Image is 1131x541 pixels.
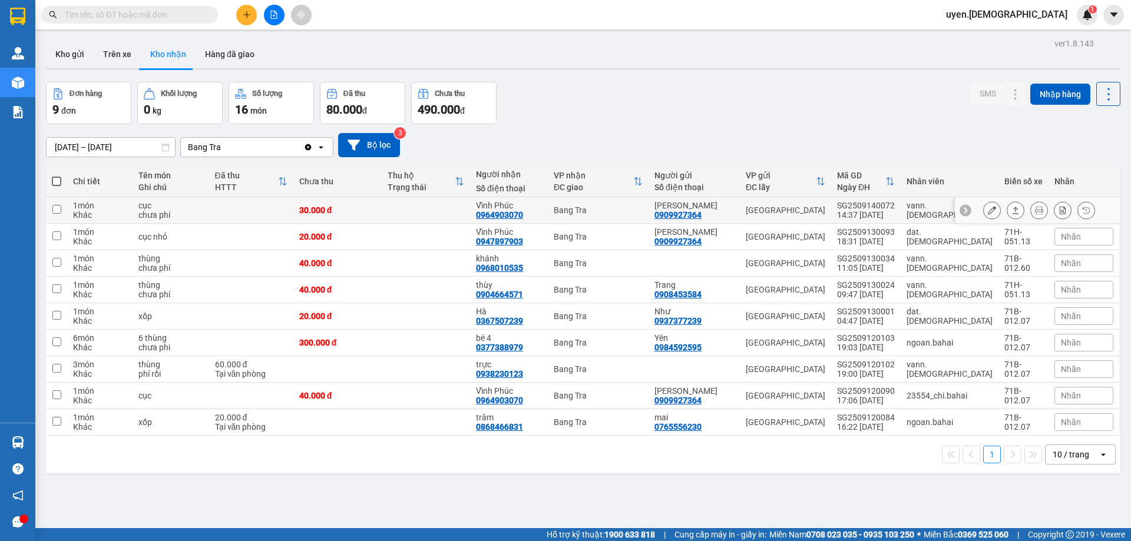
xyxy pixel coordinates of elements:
[291,5,312,25] button: aim
[476,237,523,246] div: 0947897903
[138,343,203,352] div: chưa phi
[654,237,702,246] div: 0909927364
[746,391,825,400] div: [GEOGRAPHIC_DATA]
[73,316,127,326] div: Khác
[73,333,127,343] div: 6 món
[654,413,734,422] div: mai
[299,205,376,215] div: 30.000 đ
[46,82,131,124] button: Đơn hàng9đơn
[907,338,993,347] div: ngoan.bahai
[138,182,203,192] div: Ghi chú
[388,182,455,192] div: Trạng thái
[907,417,993,427] div: ngoan.bahai
[476,333,542,343] div: bé 4
[1004,227,1043,246] div: 71H-051.13
[320,82,405,124] button: Đã thu80.000đ
[138,201,203,210] div: cục
[1054,37,1094,50] div: ver 1.8.143
[746,205,825,215] div: [GEOGRAPHIC_DATA]
[73,280,127,290] div: 1 món
[326,102,362,117] span: 80.000
[983,201,1001,219] div: Sửa đơn hàng
[746,364,825,374] div: [GEOGRAPHIC_DATA]
[138,391,203,400] div: cục
[476,254,542,263] div: khánh
[476,227,542,237] div: Vĩnh Phúc
[209,166,293,197] th: Toggle SortBy
[806,530,914,539] strong: 0708 023 035 - 0935 103 250
[61,106,76,115] span: đơn
[769,528,914,541] span: Miền Nam
[1061,391,1081,400] span: Nhãn
[215,171,278,180] div: Đã thu
[654,280,734,290] div: Trang
[654,171,734,180] div: Người gửi
[299,311,376,321] div: 20.000 đ
[316,142,326,152] svg: open
[476,290,523,299] div: 0904664571
[1090,5,1094,14] span: 1
[924,528,1008,541] span: Miền Bắc
[831,166,901,197] th: Toggle SortBy
[476,280,542,290] div: thùy
[837,369,895,379] div: 19:00 [DATE]
[215,360,287,369] div: 60.000 đ
[138,232,203,241] div: cục nhỏ
[382,166,470,197] th: Toggle SortBy
[236,5,257,25] button: plus
[1004,280,1043,299] div: 71H-051.13
[138,290,203,299] div: chưa phí
[476,316,523,326] div: 0367507239
[476,201,542,210] div: Vĩnh Phúc
[1089,5,1097,14] sup: 1
[746,338,825,347] div: [GEOGRAPHIC_DATA]
[144,102,150,117] span: 0
[73,290,127,299] div: Khác
[554,311,643,321] div: Bang Tra
[235,102,248,117] span: 16
[47,138,175,157] input: Select a date range.
[746,311,825,321] div: [GEOGRAPHIC_DATA]
[476,210,523,220] div: 0964903070
[907,177,993,186] div: Nhân viên
[548,166,649,197] th: Toggle SortBy
[138,333,203,343] div: 6 thùng
[222,141,223,153] input: Selected Bang Tra.
[138,311,203,321] div: xốp
[252,89,282,98] div: Số lượng
[664,528,666,541] span: |
[654,290,702,299] div: 0908453584
[554,232,643,241] div: Bang Tra
[1054,177,1113,186] div: Nhãn
[740,166,831,197] th: Toggle SortBy
[746,182,816,192] div: ĐC lấy
[1004,177,1043,186] div: Biển số xe
[12,463,24,474] span: question-circle
[73,254,127,263] div: 1 món
[746,258,825,268] div: [GEOGRAPHIC_DATA]
[1004,307,1043,326] div: 71B-012.07
[476,307,542,316] div: Hà
[1004,360,1043,379] div: 71B-012.07
[654,316,702,326] div: 0937377239
[554,171,633,180] div: VP nhận
[73,413,127,422] div: 1 món
[654,227,734,237] div: Huy Đạt
[547,528,655,541] span: Hỗ trợ kỹ thuật:
[138,210,203,220] div: chưa phí
[12,436,24,449] img: warehouse-icon
[674,528,766,541] span: Cung cấp máy in - giấy in:
[907,280,993,299] div: vann.bahai
[837,307,895,316] div: SG2509130001
[654,333,734,343] div: Yên
[250,106,267,115] span: món
[837,171,885,180] div: Mã GD
[1053,449,1089,460] div: 10 / trang
[73,263,127,273] div: Khác
[65,8,204,21] input: Tìm tên, số ĐT hoặc mã đơn
[1007,201,1024,219] div: Giao hàng
[215,369,287,379] div: Tại văn phòng
[299,232,376,241] div: 20.000 đ
[73,227,127,237] div: 1 món
[52,102,59,117] span: 9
